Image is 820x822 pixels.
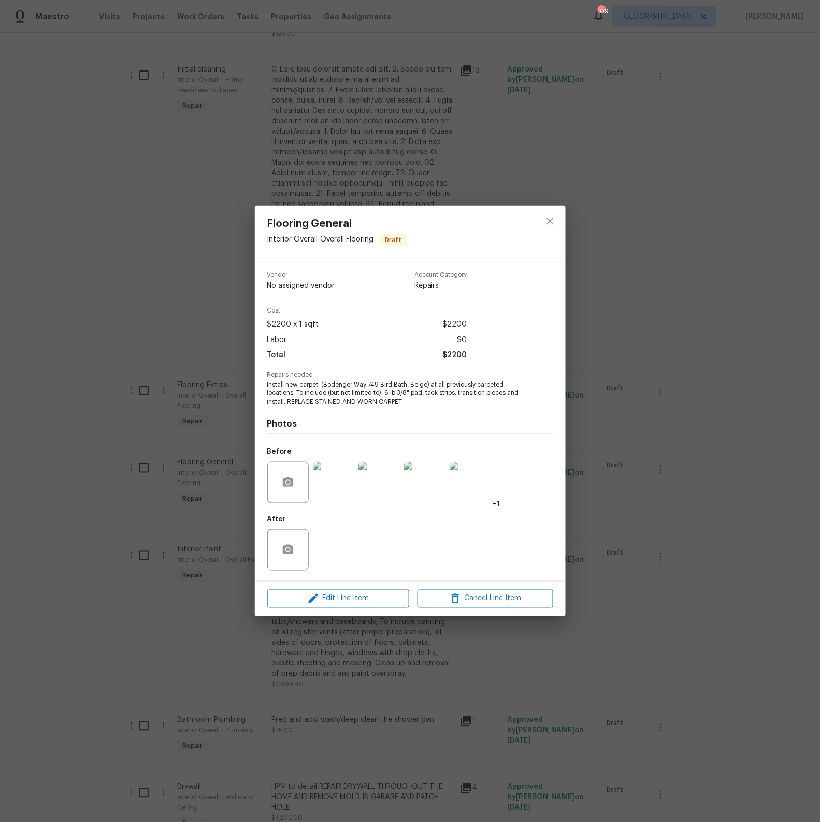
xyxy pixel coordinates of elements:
[414,272,467,278] span: Account Category
[267,272,335,278] span: Vendor
[267,448,292,456] h5: Before
[418,590,553,608] button: Cancel Line Item
[443,317,467,332] span: $2200
[414,280,467,291] span: Repairs
[267,372,553,378] span: Repairs needed
[443,348,467,363] span: $2200
[267,380,525,406] span: Install new carpet. (Bodenger Way 749 Bird Bath, Beige) at all previously carpeted locations. To ...
[267,590,409,608] button: Edit Line Item
[493,499,500,509] span: +1
[267,280,335,291] span: No assigned vendor
[267,333,287,348] span: Labor
[598,6,605,17] div: 109
[267,317,319,332] span: $2200 x 1 sqft
[267,307,467,314] span: Cost
[457,333,467,348] span: $0
[421,592,550,605] span: Cancel Line Item
[538,209,563,234] button: close
[381,235,406,245] span: Draft
[267,419,553,429] h4: Photos
[267,348,286,363] span: Total
[267,218,407,230] span: Flooring General
[267,236,374,244] span: Interior Overall - Overall Flooring
[270,592,406,605] span: Edit Line Item
[267,516,286,523] h5: After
